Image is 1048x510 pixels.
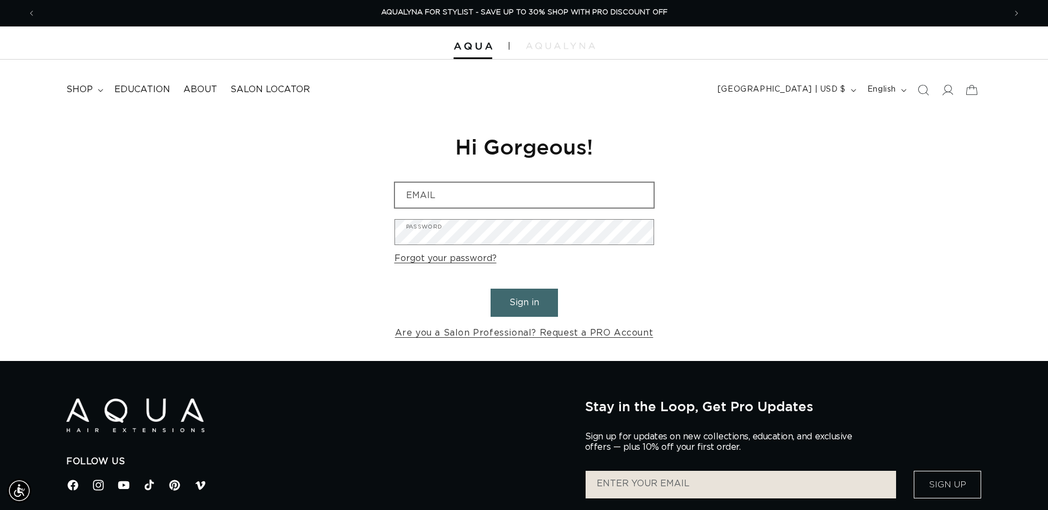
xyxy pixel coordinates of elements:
button: English [861,79,911,100]
img: Aqua Hair Extensions [454,42,492,50]
a: Education [108,77,177,102]
span: AQUALYNA FOR STYLIST - SAVE UP TO 30% SHOP WITH PRO DISCOUNT OFF [381,9,667,16]
a: Forgot your password? [394,251,497,267]
span: [GEOGRAPHIC_DATA] | USD $ [718,84,846,95]
button: [GEOGRAPHIC_DATA] | USD $ [711,79,861,100]
button: Next announcement [1004,3,1029,24]
input: Email [395,183,654,208]
span: About [183,84,217,95]
summary: shop [60,77,108,102]
span: Salon Locator [230,84,310,95]
img: Aqua Hair Extensions [66,399,204,432]
h2: Follow Us [66,456,568,467]
p: Sign up for updates on new collections, education, and exclusive offers — plus 10% off your first... [585,432,861,453]
input: ENTER YOUR EMAIL [586,471,896,498]
h2: Stay in the Loop, Get Pro Updates [585,399,982,414]
button: Sign in [491,289,558,317]
span: English [867,84,896,95]
summary: Search [911,78,935,102]
span: shop [66,84,93,95]
h1: Hi Gorgeous! [394,133,654,160]
a: Are you a Salon Professional? Request a PRO Account [395,325,654,341]
iframe: Chat Widget [901,391,1048,510]
a: Salon Locator [224,77,317,102]
a: About [177,77,224,102]
button: Previous announcement [19,3,44,24]
div: Accessibility Menu [7,479,31,503]
img: aqualyna.com [526,42,595,49]
span: Education [114,84,170,95]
